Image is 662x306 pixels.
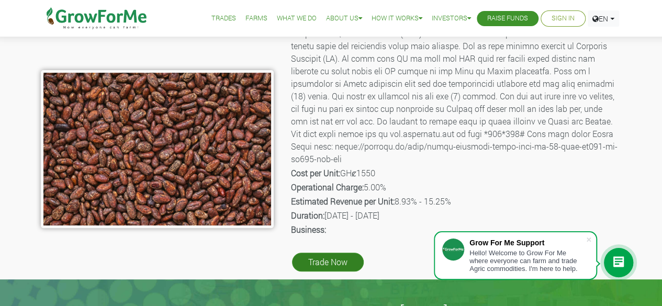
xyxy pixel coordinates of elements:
b: Duration: [291,210,324,221]
p: 5.00% [291,181,620,194]
a: About Us [326,13,362,24]
a: Investors [432,13,471,24]
b: Business: [291,224,326,235]
b: Operational Charge: [291,182,364,192]
a: Trade Now [292,253,364,271]
b: Cost per Unit: [291,167,340,178]
a: What We Do [277,13,317,24]
a: EN [588,10,619,27]
p: [DATE] - [DATE] [291,209,620,222]
a: Sign In [552,13,575,24]
a: How it Works [372,13,422,24]
div: Hello! Welcome to Grow For Me where everyone can farm and trade Agric commodities. I'm here to help. [469,249,586,273]
a: Trades [211,13,236,24]
a: Farms [245,13,267,24]
b: Estimated Revenue per Unit: [291,196,395,207]
div: Grow For Me Support [469,239,586,247]
p: GHȼ1550 [291,167,620,179]
img: growforme image [41,70,274,228]
a: Raise Funds [487,13,528,24]
p: 8.93% - 15.25% [291,195,620,208]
